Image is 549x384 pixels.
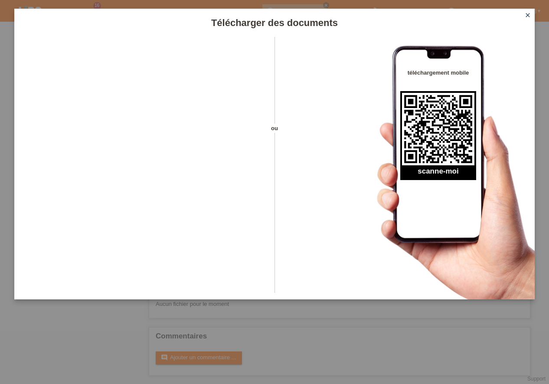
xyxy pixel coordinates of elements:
iframe: Upload [27,59,259,276]
span: ou [259,124,290,133]
a: close [522,11,533,21]
h2: scanne-moi [400,167,476,180]
h4: téléchargement mobile [400,69,476,76]
h1: Télécharger des documents [14,17,535,28]
i: close [524,12,531,19]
